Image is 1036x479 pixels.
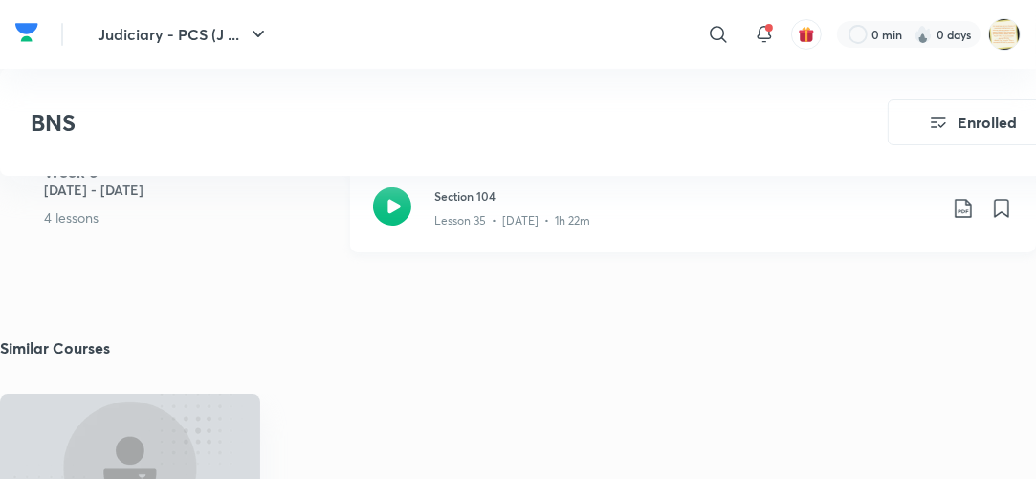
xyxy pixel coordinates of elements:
[798,26,815,43] img: avatar
[15,18,38,47] img: Company Logo
[350,164,1036,275] a: Section 104Lesson 35 • [DATE] • 1h 22m
[86,15,281,54] button: Judiciary - PCS (J ...
[914,25,933,44] img: streak
[15,18,38,52] a: Company Logo
[44,207,336,228] p: 4 lessons
[988,18,1021,51] img: ANJALI Dogra
[44,180,336,200] h5: [DATE] - [DATE]
[791,19,822,50] button: avatar
[434,212,590,229] p: Lesson 35 • [DATE] • 1h 22m
[434,187,937,205] h3: Section 104
[31,109,780,137] h3: BNS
